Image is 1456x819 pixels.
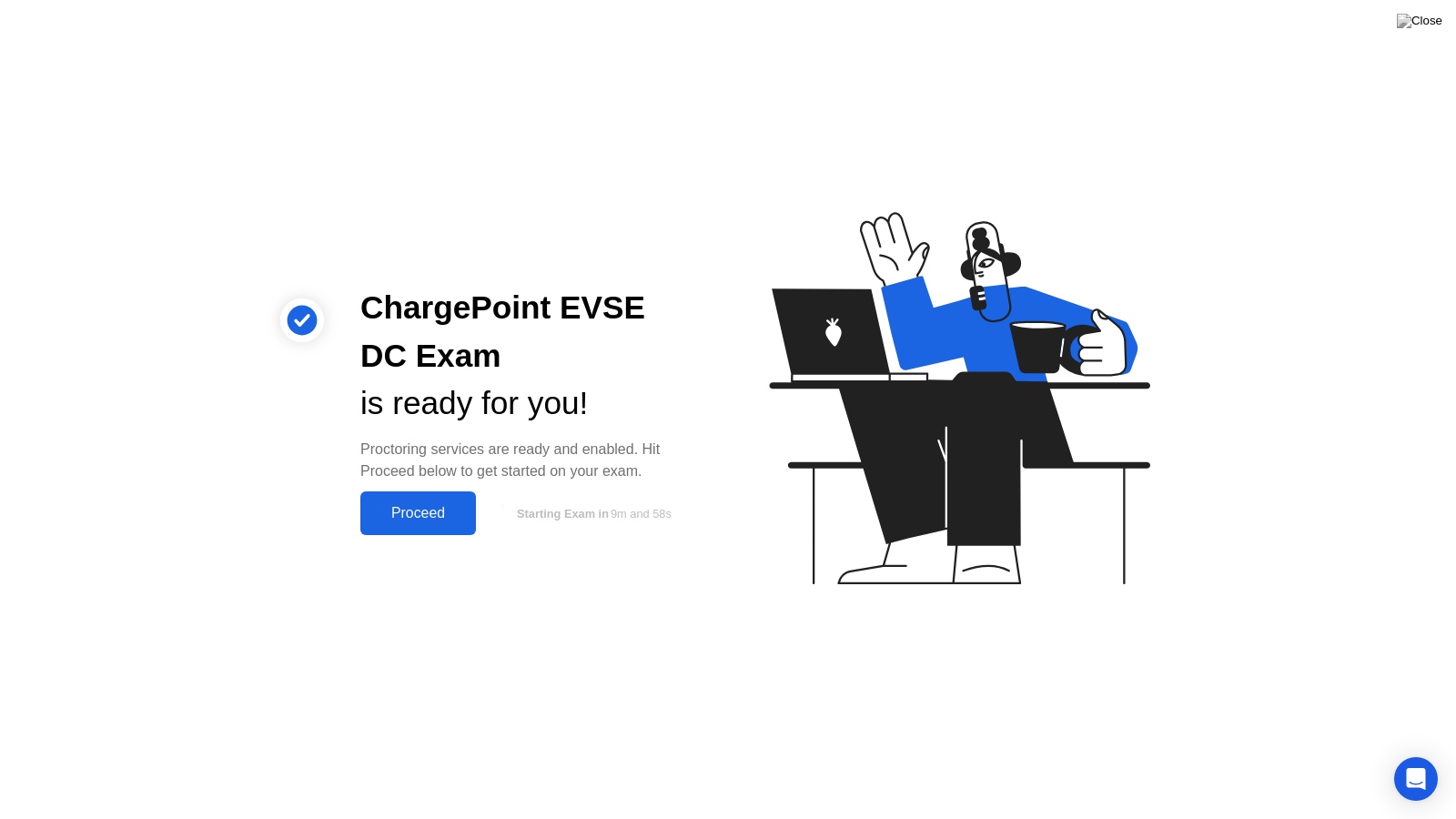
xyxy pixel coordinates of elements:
span: 9m and 58s [611,507,672,521]
button: Proceed [360,491,476,535]
div: Open Intercom Messenger [1394,757,1438,801]
button: Starting Exam in9m and 58s [485,496,699,531]
div: Proceed [366,505,470,521]
div: is ready for you! [360,379,699,428]
div: Proctoring services are ready and enabled. Hit Proceed below to get started on your exam. [360,439,699,482]
img: Close [1397,14,1442,28]
div: ChargePoint EVSE DC Exam [360,284,699,380]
